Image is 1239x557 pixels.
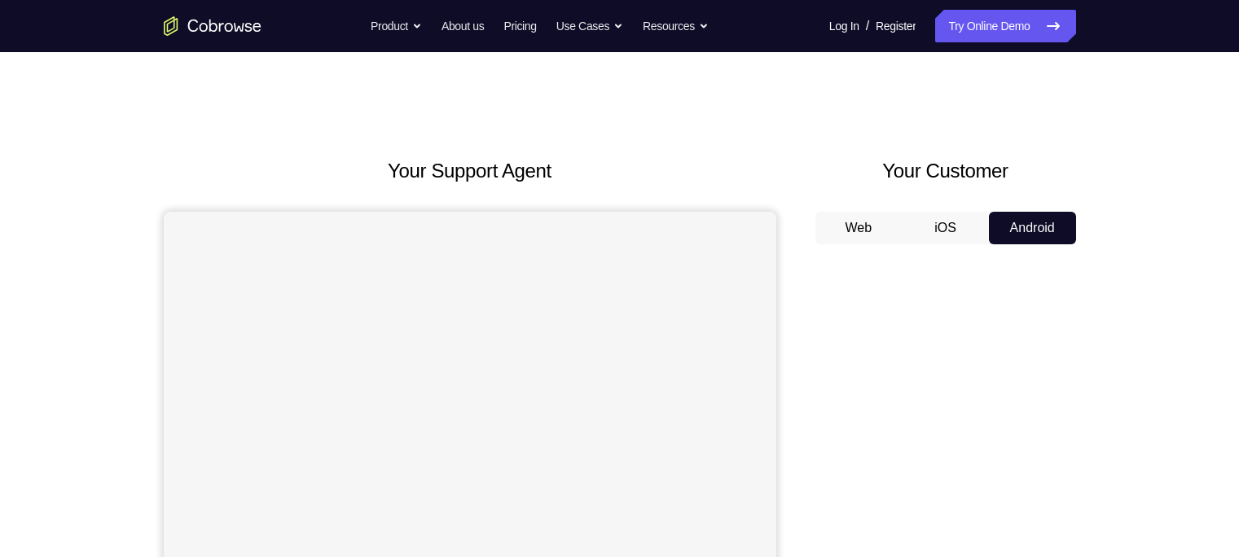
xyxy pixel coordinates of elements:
[815,156,1076,186] h2: Your Customer
[829,10,859,42] a: Log In
[442,10,484,42] a: About us
[643,10,709,42] button: Resources
[935,10,1075,42] a: Try Online Demo
[866,16,869,36] span: /
[989,212,1076,244] button: Android
[371,10,422,42] button: Product
[164,16,261,36] a: Go to the home page
[556,10,623,42] button: Use Cases
[902,212,989,244] button: iOS
[876,10,916,42] a: Register
[164,156,776,186] h2: Your Support Agent
[815,212,903,244] button: Web
[503,10,536,42] a: Pricing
